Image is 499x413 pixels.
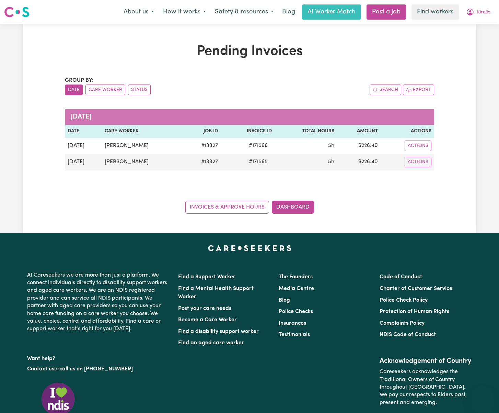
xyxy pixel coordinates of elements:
th: Actions [381,125,434,138]
a: Find workers [411,4,459,20]
a: Find an aged care worker [178,340,244,346]
span: # 171565 [245,158,272,166]
a: Become a Care Worker [178,317,237,323]
td: $ 226.40 [337,138,381,154]
h2: Acknowledgement of Country [380,357,472,365]
a: AI Worker Match [302,4,361,20]
button: Search [370,85,401,95]
a: Post a job [367,4,406,20]
p: Want help? [27,352,170,362]
p: or [27,362,170,376]
th: Date [65,125,102,138]
a: Code of Conduct [380,274,422,280]
span: 5 hours [328,143,334,148]
td: # 13327 [184,138,221,154]
span: Group by: [65,78,94,83]
h1: Pending Invoices [65,43,434,60]
td: # 13327 [184,154,221,170]
td: [DATE] [65,138,102,154]
th: Job ID [184,125,221,138]
span: Kirelle [477,9,490,16]
a: Protection of Human Rights [380,309,449,314]
td: [PERSON_NAME] [102,138,184,154]
button: sort invoices by paid status [128,85,151,95]
span: 5 hours [328,159,334,165]
th: Total Hours [275,125,337,138]
button: My Account [462,5,495,19]
th: Care Worker [102,125,184,138]
a: Contact us [27,366,54,372]
a: Media Centre [279,286,314,291]
a: Find a Mental Health Support Worker [178,286,254,300]
a: Testimonials [279,332,310,337]
span: # 171566 [245,142,272,150]
button: Export [403,85,434,95]
button: sort invoices by date [65,85,83,95]
a: call us on [PHONE_NUMBER] [59,366,133,372]
a: Charter of Customer Service [380,286,452,291]
a: Police Check Policy [380,298,428,303]
th: Invoice ID [221,125,275,138]
p: Careseekers acknowledges the Traditional Owners of Country throughout [GEOGRAPHIC_DATA]. We pay o... [380,365,472,409]
button: How it works [159,5,210,19]
a: Careseekers logo [4,4,30,20]
p: At Careseekers we are more than just a platform. We connect individuals directly to disability su... [27,269,170,336]
a: Find a disability support worker [178,329,259,334]
a: Invoices & Approve Hours [185,201,269,214]
a: Careseekers home page [208,245,291,251]
td: [PERSON_NAME] [102,154,184,170]
a: Blog [278,4,299,20]
button: Safety & resources [210,5,278,19]
a: Blog [279,298,290,303]
img: Careseekers logo [4,6,30,18]
td: $ 226.40 [337,154,381,170]
a: The Founders [279,274,313,280]
a: Find a Support Worker [178,274,235,280]
td: [DATE] [65,154,102,170]
a: NDIS Code of Conduct [380,332,436,337]
button: sort invoices by care worker [85,85,125,95]
a: Insurances [279,321,306,326]
button: Actions [405,157,431,167]
a: Police Checks [279,309,313,314]
a: Post your care needs [178,306,231,311]
caption: [DATE] [65,109,434,125]
a: Dashboard [272,201,314,214]
button: About us [119,5,159,19]
a: Complaints Policy [380,321,425,326]
th: Amount [337,125,381,138]
iframe: Button to launch messaging window [472,386,494,408]
button: Actions [405,141,431,151]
